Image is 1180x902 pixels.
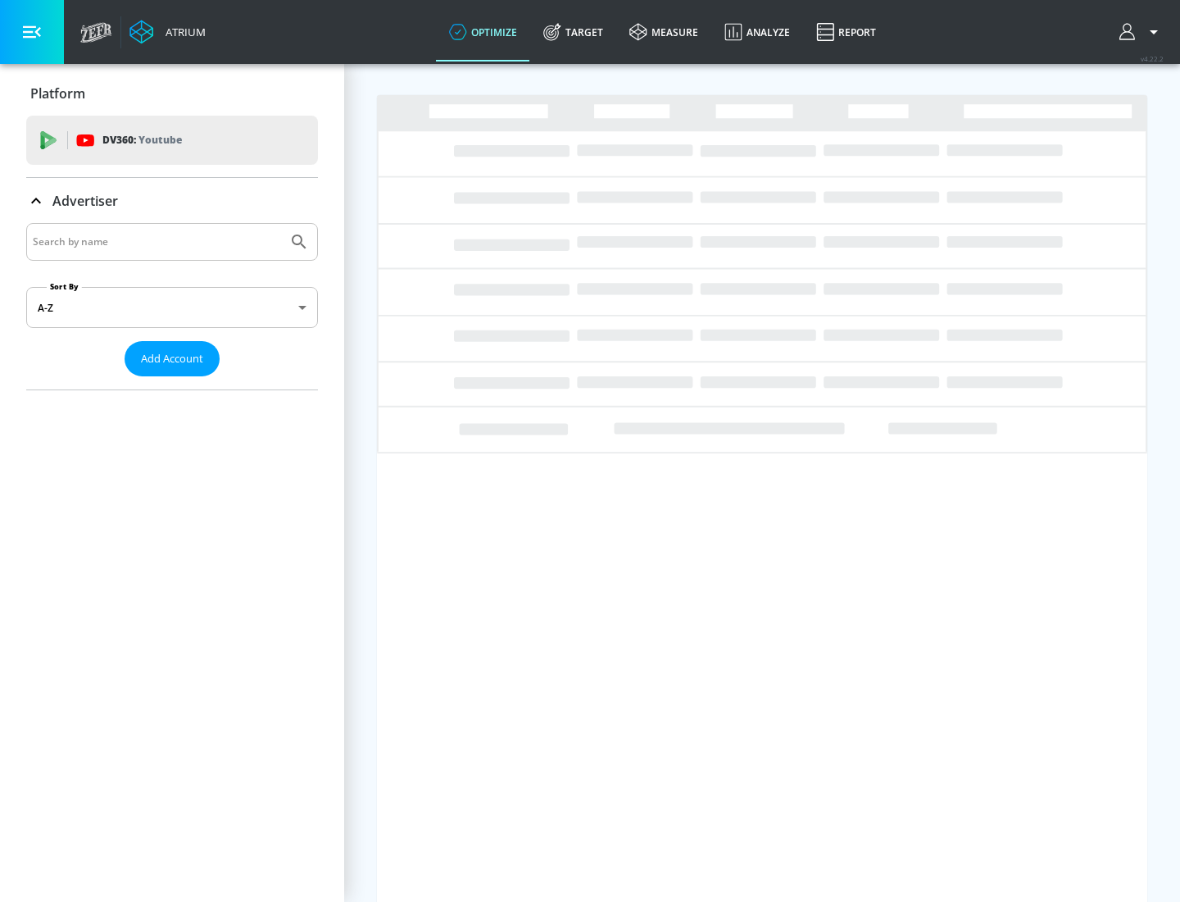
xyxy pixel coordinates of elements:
div: Platform [26,71,318,116]
p: Advertiser [52,192,118,210]
a: Target [530,2,616,61]
button: Add Account [125,341,220,376]
span: v 4.22.2 [1141,54,1164,63]
div: Advertiser [26,223,318,389]
p: Platform [30,84,85,102]
div: DV360: Youtube [26,116,318,165]
label: Sort By [47,281,82,292]
a: Report [803,2,889,61]
a: Analyze [711,2,803,61]
span: Add Account [141,349,203,368]
a: Atrium [129,20,206,44]
a: measure [616,2,711,61]
div: A-Z [26,287,318,328]
nav: list of Advertiser [26,376,318,389]
div: Atrium [159,25,206,39]
div: Advertiser [26,178,318,224]
p: DV360: [102,131,182,149]
input: Search by name [33,231,281,253]
p: Youtube [138,131,182,148]
a: optimize [436,2,530,61]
